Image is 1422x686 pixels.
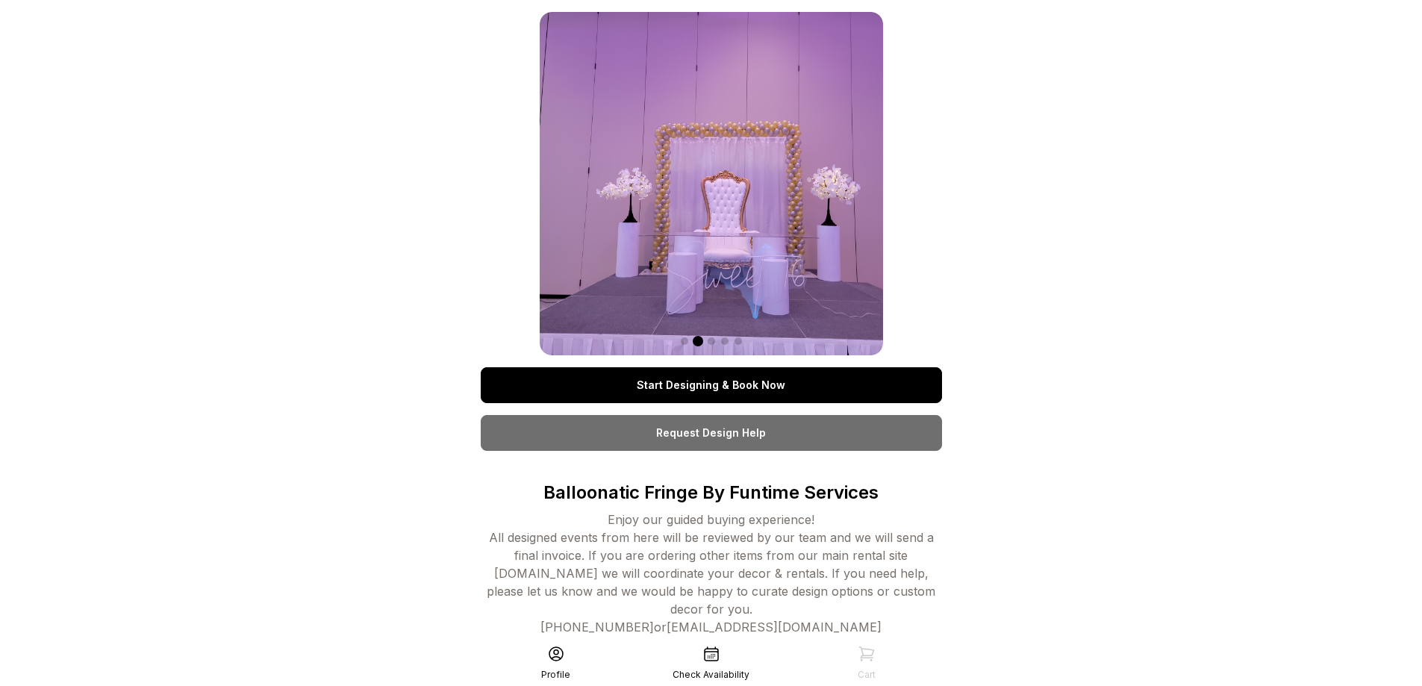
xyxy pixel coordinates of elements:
[481,415,942,451] a: Request Design Help
[540,620,654,634] a: [PHONE_NUMBER]
[673,669,749,681] div: Check Availability
[541,669,570,681] div: Profile
[858,669,876,681] div: Cart
[481,481,942,505] p: Balloonatic Fringe By Funtime Services
[481,511,942,636] div: Enjoy our guided buying experience! All designed events from here will be reviewed by our team an...
[481,367,942,403] a: Start Designing & Book Now
[667,620,882,634] a: [EMAIL_ADDRESS][DOMAIN_NAME]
